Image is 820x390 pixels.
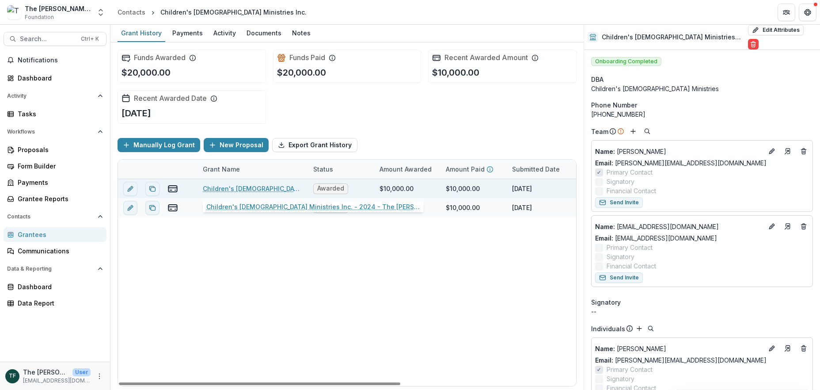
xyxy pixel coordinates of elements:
div: Tasks [18,109,99,119]
div: Contacts [118,8,145,17]
div: Amount Awarded [374,160,440,179]
div: Activity [210,27,239,39]
button: Export Grant History [272,138,357,152]
span: Financial Contact [607,261,656,271]
div: Data Report [18,298,99,308]
span: Onboarding Completed [591,57,661,66]
div: Award Date [573,160,639,179]
div: Submitted Date [507,164,565,174]
p: [EMAIL_ADDRESS][DOMAIN_NAME] [23,377,91,385]
a: Contacts [114,6,149,19]
a: Name: [PERSON_NAME] [595,344,763,353]
button: Open Data & Reporting [4,262,106,276]
span: Activity [7,93,94,99]
button: Get Help [799,4,816,21]
a: Tasks [4,107,106,121]
div: $10,000.00 [446,203,480,212]
button: Manually Log Grant [118,138,200,152]
div: Submitted Date [507,160,573,179]
div: Form Builder [18,161,99,171]
div: Dashboard [18,282,99,291]
p: Team [591,127,608,136]
div: Grant History [118,27,165,39]
div: Grantees [18,230,99,239]
div: Amount Awarded [374,164,437,174]
button: Send Invite [595,197,643,208]
span: Notifications [18,57,103,64]
span: Search... [20,35,76,43]
div: Documents [243,27,285,39]
div: Notes [289,27,314,39]
button: Delete [748,39,759,50]
button: Add [628,126,638,137]
a: Go to contact [781,219,795,233]
button: Edit Attributes [748,25,804,35]
a: Email: [PERSON_NAME][EMAIL_ADDRESS][DOMAIN_NAME] [595,158,767,168]
a: Grantees [4,227,106,242]
a: Data Report [4,296,106,310]
span: Signatory [607,252,634,261]
span: Email: [595,159,613,167]
div: Payments [18,178,99,187]
a: Dashboard [4,71,106,85]
a: Payments [4,175,106,190]
span: Awarded [317,185,344,192]
a: Email: [PERSON_NAME][EMAIL_ADDRESS][DOMAIN_NAME] [595,356,767,365]
div: Dashboard [18,73,99,83]
span: Awarded [317,204,344,211]
a: Go to contact [781,144,795,158]
img: The Bolick Foundation [7,5,21,19]
p: [PERSON_NAME] [595,344,763,353]
a: Children's [DEMOGRAPHIC_DATA] Ministries Inc. - 2023 - The [PERSON_NAME] Foundation Grant Proposa... [203,203,303,212]
a: Children's [DEMOGRAPHIC_DATA] Ministries Inc. - 2024 - The [PERSON_NAME] Foundation Grant Proposa... [203,184,303,193]
a: Grant History [118,25,165,42]
button: More [94,371,105,382]
span: Foundation [25,13,54,21]
button: Deletes [798,343,809,354]
p: The [PERSON_NAME] Foundation [23,367,69,377]
button: Deletes [798,221,809,232]
button: New Proposal [204,138,269,152]
div: Payments [169,27,206,39]
a: Proposals [4,142,106,157]
span: Primary Contact [607,243,653,252]
div: Grantee Reports [18,194,99,203]
h2: Children's [DEMOGRAPHIC_DATA] Ministries Inc. [602,34,745,41]
button: Notifications [4,53,106,67]
button: Duplicate proposal [145,182,159,196]
a: Payments [169,25,206,42]
a: Email: [EMAIL_ADDRESS][DOMAIN_NAME] [595,233,717,243]
span: Name : [595,345,615,352]
button: Search [645,323,656,334]
p: $20,000.00 [277,66,326,79]
span: Name : [595,223,615,230]
span: Name : [595,148,615,155]
div: Status [308,160,374,179]
button: Search [642,126,653,137]
div: Status [308,164,338,174]
div: [DATE] [512,203,532,212]
div: Grant Name [197,164,245,174]
span: DBA [591,75,604,84]
span: Signatory [591,298,621,307]
p: $10,000.00 [432,66,479,79]
div: Award Date [573,164,619,174]
span: Email: [595,234,613,242]
a: Go to contact [781,341,795,356]
button: Send Invite [595,272,643,283]
a: Name: [PERSON_NAME] [595,147,763,156]
span: Signatory [607,374,634,383]
button: view-payments [167,184,178,194]
button: Edit [767,146,777,157]
div: Communications [18,246,99,256]
div: Grant Name [197,160,308,179]
div: -- [591,307,813,316]
button: view-payments [167,203,178,213]
p: Individuals [591,324,625,333]
h2: Funds Paid [289,54,325,62]
button: Partners [778,4,795,21]
a: Grantee Reports [4,191,106,206]
h2: Recent Awarded Date [134,94,207,103]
